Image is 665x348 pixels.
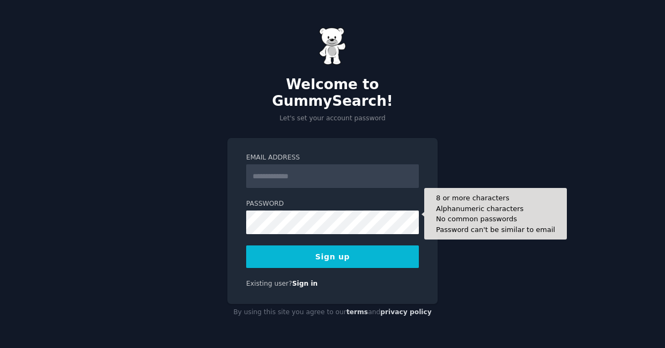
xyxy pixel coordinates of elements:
[227,114,438,124] p: Let's set your account password
[227,76,438,110] h2: Welcome to GummySearch!
[319,27,346,65] img: Gummy Bear
[292,280,318,287] a: Sign in
[227,304,438,321] div: By using this site you agree to our and
[246,280,292,287] span: Existing user?
[346,308,368,316] a: terms
[246,199,419,209] label: Password
[246,153,419,163] label: Email Address
[380,308,432,316] a: privacy policy
[246,245,419,268] button: Sign up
